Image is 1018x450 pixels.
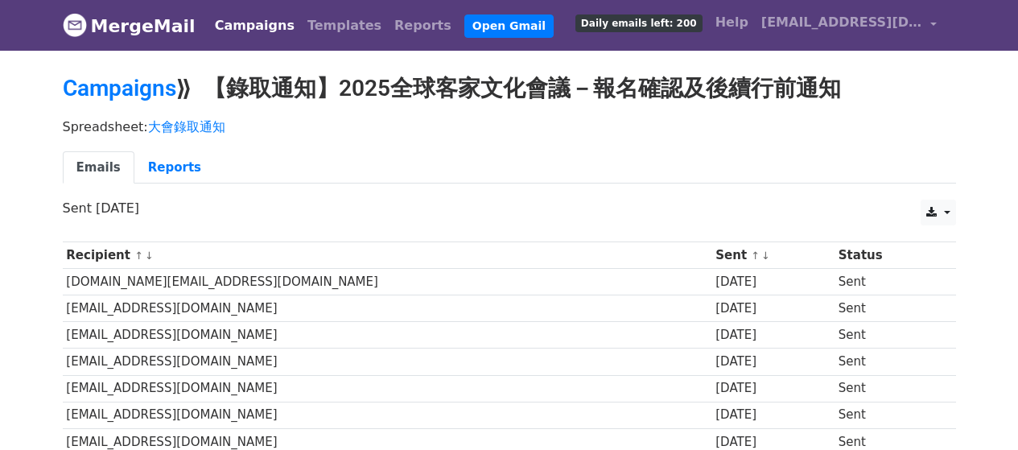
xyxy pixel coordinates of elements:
a: Daily emails left: 200 [569,6,709,39]
a: MergeMail [63,9,196,43]
div: [DATE] [715,299,830,318]
span: Daily emails left: 200 [575,14,703,32]
a: Campaigns [208,10,301,42]
div: [DATE] [715,406,830,424]
a: Reports [388,10,458,42]
a: ↑ [134,250,143,262]
td: Sent [835,375,940,402]
h2: ⟫ 【錄取通知】2025全球客家文化會議－報名確認及後續行前通知 [63,75,956,102]
td: [EMAIL_ADDRESS][DOMAIN_NAME] [63,375,712,402]
img: MergeMail logo [63,13,87,37]
a: Emails [63,151,134,184]
th: Sent [711,242,835,269]
td: [EMAIL_ADDRESS][DOMAIN_NAME] [63,322,712,349]
a: ↑ [751,250,760,262]
td: Sent [835,295,940,322]
td: [EMAIL_ADDRESS][DOMAIN_NAME] [63,402,712,428]
a: Help [709,6,755,39]
td: Sent [835,402,940,428]
p: Sent [DATE] [63,200,956,217]
td: Sent [835,269,940,295]
div: [DATE] [715,379,830,398]
p: Spreadsheet: [63,118,956,135]
a: ↓ [145,250,154,262]
span: [EMAIL_ADDRESS][DOMAIN_NAME] [761,13,922,32]
div: [DATE] [715,273,830,291]
th: Recipient [63,242,712,269]
a: Campaigns [63,75,176,101]
td: Sent [835,349,940,375]
a: Open Gmail [464,14,554,38]
a: 大會錄取通知 [148,119,225,134]
td: Sent [835,322,940,349]
td: [DOMAIN_NAME][EMAIL_ADDRESS][DOMAIN_NAME] [63,269,712,295]
td: [EMAIL_ADDRESS][DOMAIN_NAME] [63,295,712,322]
a: Reports [134,151,215,184]
a: ↓ [761,250,770,262]
a: Templates [301,10,388,42]
div: [DATE] [715,353,830,371]
div: [DATE] [715,326,830,345]
td: [EMAIL_ADDRESS][DOMAIN_NAME] [63,349,712,375]
a: [EMAIL_ADDRESS][DOMAIN_NAME] [755,6,943,44]
th: Status [835,242,940,269]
